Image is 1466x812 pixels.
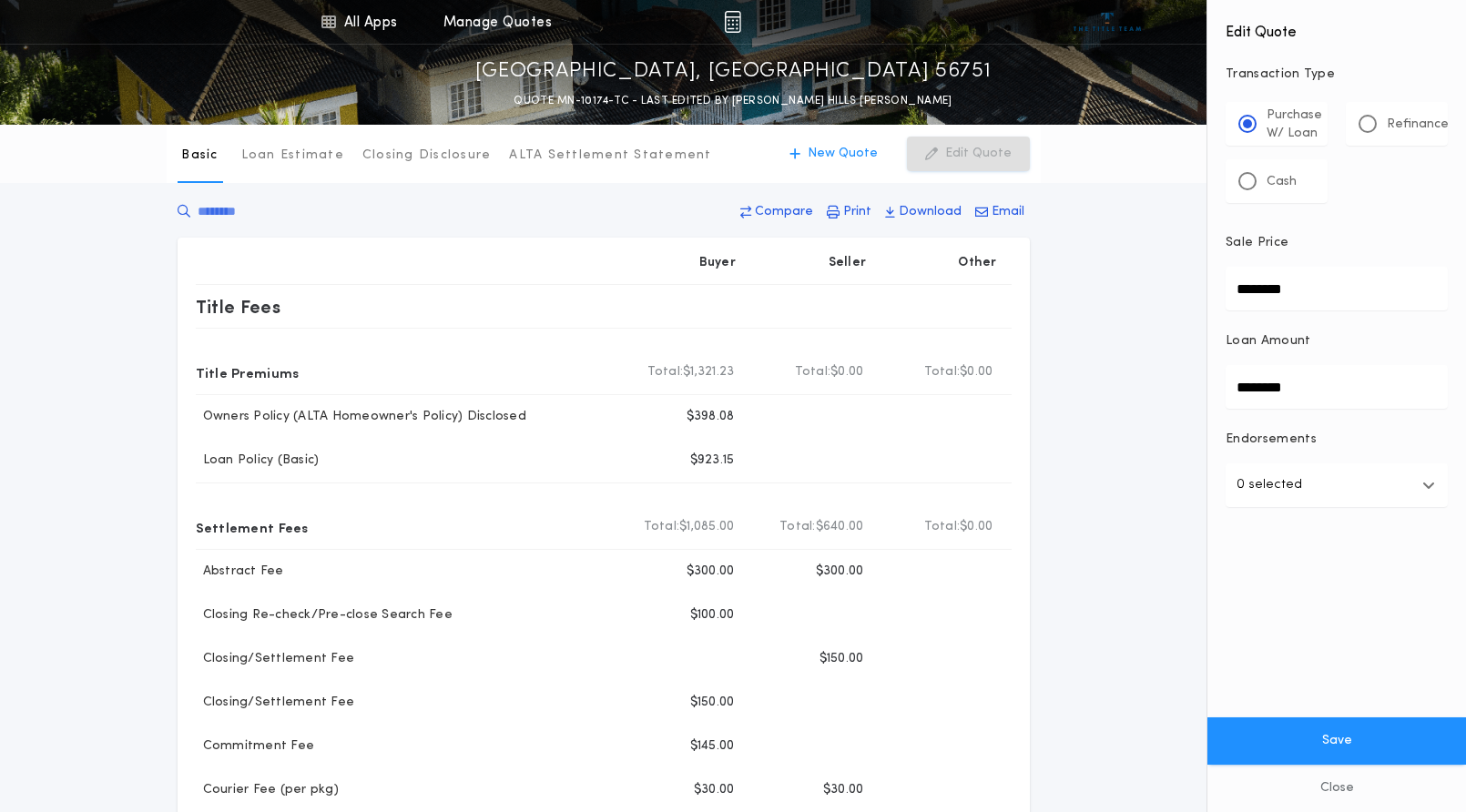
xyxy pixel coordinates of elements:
p: Title Fees [196,292,281,321]
button: Save [1207,717,1466,765]
span: $1,085.00 [679,518,734,536]
span: $1,321.23 [683,363,734,381]
button: Close [1207,765,1466,812]
b: Total: [647,363,684,381]
p: Email [992,203,1024,221]
p: $30.00 [823,781,864,799]
span: $0.00 [960,363,993,381]
p: Other [958,254,996,272]
img: vs-icon [1074,13,1142,31]
p: Compare [755,203,813,221]
p: Closing Re-check/Pre-close Search Fee [196,606,453,624]
span: $0.00 [960,518,993,536]
p: $300.00 [687,563,735,581]
p: Closing/Settlement Fee [196,650,355,668]
p: Abstract Fee [196,563,284,581]
span: $0.00 [830,363,863,381]
p: $145.00 [690,737,735,756]
p: Loan Policy (Basic) [196,452,320,470]
button: Edit Quote [907,137,1030,171]
p: Closing Disclosure [362,147,492,165]
b: Total: [795,363,831,381]
p: 0 selected [1237,474,1302,496]
p: $150.00 [690,694,735,712]
p: Basic [181,147,218,165]
p: Refinance [1387,116,1449,134]
b: Total: [644,518,680,536]
p: Transaction Type [1226,66,1448,84]
p: $398.08 [687,408,735,426]
button: Print [821,196,877,228]
p: New Quote [808,145,878,163]
input: Sale Price [1226,267,1448,310]
img: img [724,11,741,33]
p: Loan Estimate [241,147,344,165]
p: Cash [1267,173,1297,191]
p: Commitment Fee [196,737,315,756]
p: $100.00 [690,606,735,624]
p: Loan Amount [1226,332,1311,350]
button: Download [880,196,967,228]
h4: Edit Quote [1226,11,1448,44]
b: Total: [779,518,816,536]
p: Settlement Fees [196,513,309,542]
b: Total: [924,363,961,381]
p: QUOTE MN-10174-TC - LAST EDITED BY [PERSON_NAME] HILLS [PERSON_NAME] [514,92,952,110]
span: $640.00 [816,518,864,536]
p: Edit Quote [945,145,1012,163]
p: Download [899,203,962,221]
p: Buyer [699,254,736,272]
b: Total: [924,518,961,536]
p: Endorsements [1226,431,1448,449]
input: Loan Amount [1226,365,1448,409]
p: Print [843,203,871,221]
button: Compare [735,196,819,228]
p: Closing/Settlement Fee [196,694,355,712]
button: Email [970,196,1030,228]
p: [GEOGRAPHIC_DATA], [GEOGRAPHIC_DATA] 56751 [475,57,992,86]
p: ALTA Settlement Statement [509,147,711,165]
p: Owners Policy (ALTA Homeowner's Policy) Disclosed [196,408,526,426]
p: $30.00 [694,781,735,799]
p: $923.15 [690,452,735,470]
button: New Quote [771,137,896,171]
p: Courier Fee (per pkg) [196,781,339,799]
p: Sale Price [1226,234,1288,252]
p: Seller [829,254,867,272]
p: $150.00 [820,650,864,668]
p: $300.00 [816,563,864,581]
p: Title Premiums [196,358,300,387]
p: Purchase W/ Loan [1267,107,1322,143]
button: 0 selected [1226,463,1448,507]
